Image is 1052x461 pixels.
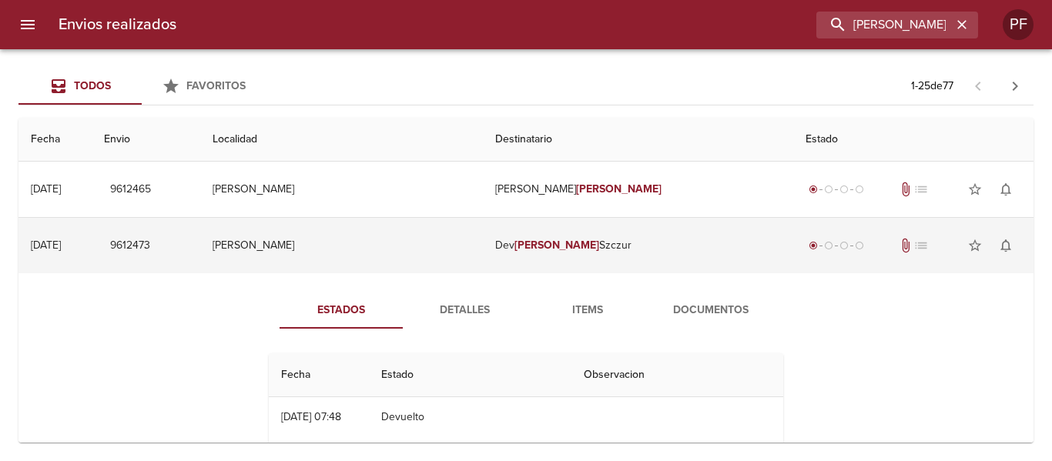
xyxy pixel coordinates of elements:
[280,292,772,329] div: Tabs detalle de guia
[369,397,571,437] td: Devuelto
[839,241,849,250] span: radio_button_unchecked
[281,410,341,423] div: [DATE] 07:48
[412,301,517,320] span: Detalles
[1003,9,1034,40] div: Abrir información de usuario
[855,185,864,194] span: radio_button_unchecked
[911,79,953,94] p: 1 - 25 de 77
[898,182,913,197] span: Tiene documentos adjuntos
[809,185,818,194] span: radio_button_checked
[200,218,482,273] td: [PERSON_NAME]
[104,175,157,204] button: 9612465
[960,78,997,93] span: Pagina anterior
[483,162,794,217] td: [PERSON_NAME]
[960,230,990,261] button: Agregar a favoritos
[913,238,929,253] span: No tiene pedido asociado
[483,218,794,273] td: Dev Szczur
[31,182,61,195] div: [DATE]
[809,241,818,250] span: radio_button_checked
[483,118,794,162] th: Destinatario
[816,12,952,38] input: buscar
[806,182,867,197] div: Generado
[110,236,150,256] span: 9612473
[1003,9,1034,40] div: PF
[806,238,867,253] div: Generado
[200,162,482,217] td: [PERSON_NAME]
[913,182,929,197] span: No tiene pedido asociado
[104,232,156,260] button: 9612473
[59,12,176,37] h6: Envios realizados
[269,353,369,397] th: Fecha
[18,68,265,105] div: Tabs Envios
[793,118,1034,162] th: Estado
[960,174,990,205] button: Agregar a favoritos
[990,174,1021,205] button: Activar notificaciones
[824,185,833,194] span: radio_button_unchecked
[18,118,92,162] th: Fecha
[31,239,61,252] div: [DATE]
[9,6,46,43] button: menu
[658,301,763,320] span: Documentos
[998,238,1013,253] span: notifications_none
[898,238,913,253] span: Tiene documentos adjuntos
[514,239,600,252] em: [PERSON_NAME]
[855,241,864,250] span: radio_button_unchecked
[92,118,200,162] th: Envio
[571,353,783,397] th: Observacion
[967,238,983,253] span: star_border
[535,301,640,320] span: Items
[200,118,482,162] th: Localidad
[998,182,1013,197] span: notifications_none
[967,182,983,197] span: star_border
[74,79,111,92] span: Todos
[186,79,246,92] span: Favoritos
[110,180,151,199] span: 9612465
[839,185,849,194] span: radio_button_unchecked
[369,353,571,397] th: Estado
[289,301,394,320] span: Estados
[990,230,1021,261] button: Activar notificaciones
[576,182,662,195] em: [PERSON_NAME]
[824,241,833,250] span: radio_button_unchecked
